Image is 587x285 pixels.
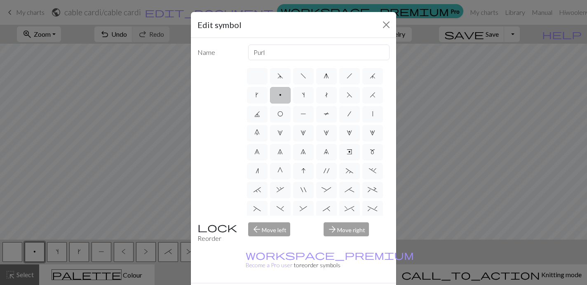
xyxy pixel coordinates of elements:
[256,92,258,98] span: k
[370,92,376,98] span: H
[277,205,284,212] span: )
[370,73,376,79] span: j
[369,167,376,174] span: .
[346,167,353,174] span: ~
[254,205,261,212] span: (
[277,148,283,155] span: 7
[246,249,414,261] span: workspace_premium
[277,73,283,79] span: d
[324,73,329,79] span: g
[279,92,282,98] span: p
[324,111,329,117] span: T
[246,252,414,269] a: Become a Pro user
[302,92,305,98] span: s
[301,111,306,117] span: P
[347,130,352,136] span: 4
[324,167,329,174] span: '
[193,222,243,243] div: Reorder
[368,186,377,193] span: +
[347,73,352,79] span: h
[324,130,329,136] span: 3
[277,167,283,174] span: G
[345,205,354,212] span: ^
[301,167,305,174] span: I
[347,92,352,98] span: F
[301,186,306,193] span: "
[197,19,242,31] h5: Edit symbol
[254,130,260,136] span: 0
[325,92,328,98] span: t
[372,111,373,117] span: |
[347,148,352,155] span: e
[246,252,414,269] small: to reorder symbols
[277,186,284,193] span: ,
[254,111,260,117] span: J
[348,111,351,117] span: /
[370,148,375,155] span: m
[370,130,375,136] span: 5
[300,205,307,212] span: &
[277,130,283,136] span: 1
[254,186,261,193] span: `
[256,167,259,174] span: n
[368,205,377,212] span: %
[277,111,283,117] span: O
[324,148,329,155] span: 9
[380,18,393,31] button: Close
[193,45,243,60] label: Name
[301,148,306,155] span: 8
[254,148,260,155] span: 6
[301,73,306,79] span: f
[301,130,306,136] span: 2
[345,186,354,193] span: ;
[322,186,331,193] span: :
